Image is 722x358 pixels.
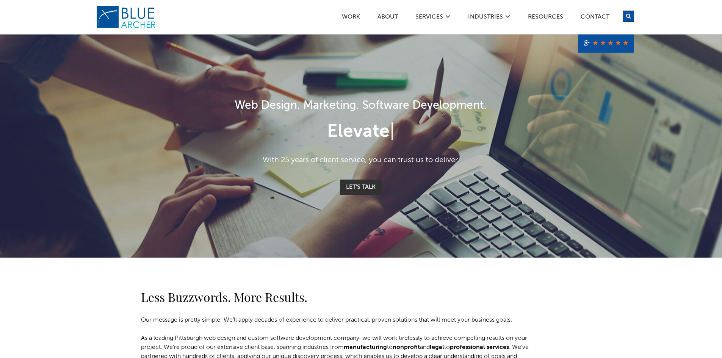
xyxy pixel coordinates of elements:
a: Resources [528,14,564,22]
a: nonprofit [393,344,420,350]
a: Contact [580,14,610,22]
a: ABOUT [377,14,398,22]
a: Let's Talk [340,180,382,195]
a: Industries [468,14,503,22]
img: Blue Archer Logo [96,5,157,29]
a: Work [341,14,360,22]
p: Our message is pretty simple: We’ll apply decades of experience to deliver practical, proven solu... [141,316,535,325]
span: | [390,123,395,141]
p: With 25 years of client service, you can trust us to deliver. [141,155,581,166]
a: SERVICES [415,14,443,22]
h1: Web Design. Marketing. Software Development. [141,97,581,114]
a: legal [430,344,444,350]
h2: Less Buzzwords. More Results. [141,288,535,306]
a: manufacturing [344,344,387,350]
a: professional services [450,344,509,350]
span: Elevate [327,123,390,141]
